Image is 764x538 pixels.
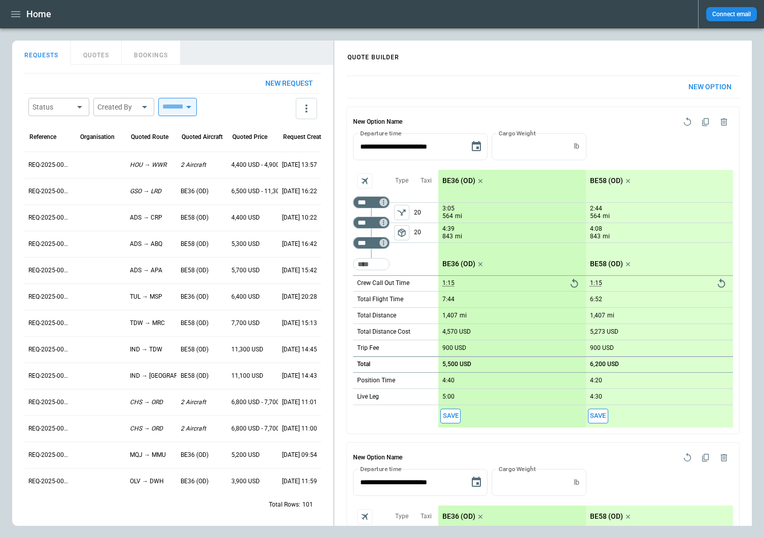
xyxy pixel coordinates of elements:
[357,279,409,288] p: Crew Call Out Time
[130,293,162,301] p: TUL → MSP
[466,136,487,157] button: Choose date, selected date is Aug 13, 2025
[231,477,260,486] p: 3,900 USD
[231,213,260,222] p: 4,400 USD
[460,311,467,320] p: mi
[231,345,263,354] p: 11,300 USD
[28,187,71,196] p: REQ-2025-000251
[282,372,317,380] p: [DATE] 14:43
[181,161,206,169] p: 2 Aircraft
[715,449,733,467] span: Delete quote option
[706,7,757,21] button: Connect email
[421,176,432,185] p: Taxi
[232,133,267,140] div: Quoted Price
[590,393,602,401] p: 4:30
[607,311,614,320] p: mi
[28,319,71,328] p: REQ-2025-000246
[466,472,487,492] button: Choose date, selected date is Aug 13, 2025
[282,319,317,328] p: [DATE] 15:13
[231,398,293,407] p: 6,800 USD - 7,700 USD
[32,102,73,112] div: Status
[282,187,317,196] p: [DATE] 16:22
[353,237,390,249] div: Too short
[442,212,453,221] p: 564
[697,449,715,467] span: Duplicate quote option
[442,232,453,241] p: 843
[442,296,455,303] p: 7:44
[590,176,623,185] p: BE58 (OD)
[181,451,209,459] p: BE36 (OD)
[28,398,71,407] p: REQ-2025-000243
[678,113,697,131] span: Reset quote option
[588,409,608,423] button: Save
[697,113,715,131] span: Duplicate quote option
[442,512,475,521] p: BE36 (OD)
[28,424,71,433] p: REQ-2025-000242
[567,276,582,291] button: Reset
[181,319,209,328] p: BE58 (OD)
[71,41,122,65] button: QUOTES
[231,319,260,328] p: 7,700 USD
[395,512,408,521] p: Type
[28,293,71,301] p: REQ-2025-000247
[715,113,733,131] span: Delete quote option
[122,41,181,65] button: BOOKINGS
[357,311,396,320] p: Total Distance
[357,344,379,352] p: Trip Fee
[181,372,209,380] p: BE58 (OD)
[590,225,602,233] p: 4:08
[678,449,697,467] span: Reset quote option
[130,240,162,248] p: ADS → ABQ
[335,43,411,66] h4: QUOTE BUILDER
[353,217,390,229] div: Too short
[357,295,403,304] p: Total Flight Time
[282,240,317,248] p: [DATE] 16:42
[28,345,71,354] p: REQ-2025-000245
[455,212,462,221] p: mi
[574,142,579,151] p: lb
[590,260,623,268] p: BE58 (OD)
[130,161,166,169] p: HOU → WWR
[442,328,471,336] p: 4,570 USD
[360,464,402,473] label: Departure time
[130,451,166,459] p: MQJ → MMU
[395,176,408,185] p: Type
[394,205,409,220] button: left aligned
[442,176,475,185] p: BE36 (OD)
[360,129,402,137] label: Departure time
[181,266,209,275] p: BE58 (OD)
[181,477,209,486] p: BE36 (OD)
[397,228,407,238] span: package_2
[131,133,168,140] div: Quoted Route
[442,205,455,212] p: 3:05
[80,133,115,140] div: Organisation
[590,512,623,521] p: BE58 (OD)
[231,161,293,169] p: 4,400 USD - 4,900 USD
[130,372,207,380] p: IND → [GEOGRAPHIC_DATA]
[357,328,410,336] p: Total Distance Cost
[440,409,461,423] span: Save this aircraft quote and copy details to clipboard
[181,398,206,407] p: 2 Aircraft
[588,409,608,423] span: Save this aircraft quote and copy details to clipboard
[590,212,601,221] p: 564
[357,392,379,401] p: Live Leg
[181,240,209,248] p: BE58 (OD)
[603,232,610,241] p: mi
[499,129,536,137] label: Cargo Weight
[231,240,260,248] p: 5,300 USD
[353,258,390,270] div: Too short
[182,133,223,140] div: Quoted Aircraft
[590,344,614,352] p: 900 USD
[590,279,602,287] p: 1:15
[181,293,209,301] p: BE36 (OD)
[442,260,475,268] p: BE36 (OD)
[438,170,733,427] div: scrollable content
[28,240,71,248] p: REQ-2025-000249
[28,266,71,275] p: REQ-2025-000248
[257,74,321,93] button: New request
[357,173,372,189] span: Aircraft selection
[282,161,317,169] p: [DATE] 13:57
[421,512,432,521] p: Taxi
[282,424,317,433] p: [DATE] 11:00
[455,232,462,241] p: mi
[357,509,372,524] span: Aircraft selection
